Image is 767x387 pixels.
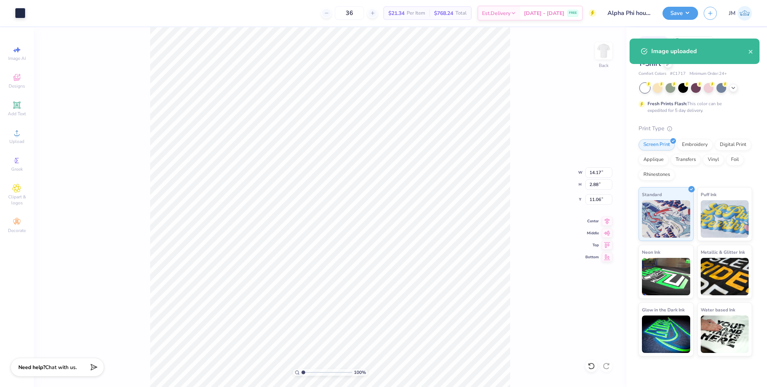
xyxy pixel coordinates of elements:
span: Water based Ink [701,306,735,314]
span: Minimum Order: 24 + [689,71,727,77]
span: Est. Delivery [482,9,510,17]
span: $21.34 [388,9,404,17]
img: Metallic & Glitter Ink [701,258,749,295]
div: This color can be expedited for 5 day delivery. [648,100,740,114]
div: Digital Print [715,139,751,150]
span: Image AI [8,55,26,61]
div: Foil [726,154,744,165]
span: # C1717 [670,71,686,77]
input: – – [335,6,364,20]
span: Add Text [8,111,26,117]
div: Vinyl [703,154,724,165]
span: Middle [585,231,599,236]
span: Bottom [585,255,599,260]
span: Puff Ink [701,191,716,198]
span: Neon Ink [642,248,660,256]
img: Back [596,43,611,58]
strong: Need help? [18,364,45,371]
img: Puff Ink [701,200,749,238]
img: Water based Ink [701,316,749,353]
span: Comfort Colors [639,71,666,77]
div: Back [599,62,609,69]
span: FREE [569,10,577,16]
div: Applique [639,154,669,165]
span: Greek [11,166,23,172]
span: Per Item [407,9,425,17]
span: Metallic & Glitter Ink [701,248,745,256]
img: Neon Ink [642,258,690,295]
strong: Fresh Prints Flash: [648,101,687,107]
span: Upload [9,138,24,144]
input: Untitled Design [602,6,657,21]
span: Decorate [8,228,26,234]
span: Glow in the Dark Ink [642,306,685,314]
span: Standard [642,191,662,198]
span: Center [585,219,599,224]
img: Glow in the Dark Ink [642,316,690,353]
span: $768.24 [434,9,453,17]
span: Top [585,243,599,248]
img: Standard [642,200,690,238]
span: [DATE] - [DATE] [524,9,564,17]
div: Embroidery [677,139,713,150]
div: Rhinestones [639,169,675,180]
button: close [748,47,754,56]
div: Transfers [671,154,701,165]
span: Chat with us. [45,364,77,371]
span: Clipart & logos [4,194,30,206]
span: Total [455,9,467,17]
span: Designs [9,83,25,89]
div: Print Type [639,124,752,133]
span: 100 % [354,369,366,376]
div: Screen Print [639,139,675,150]
div: Image uploaded [651,47,748,56]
